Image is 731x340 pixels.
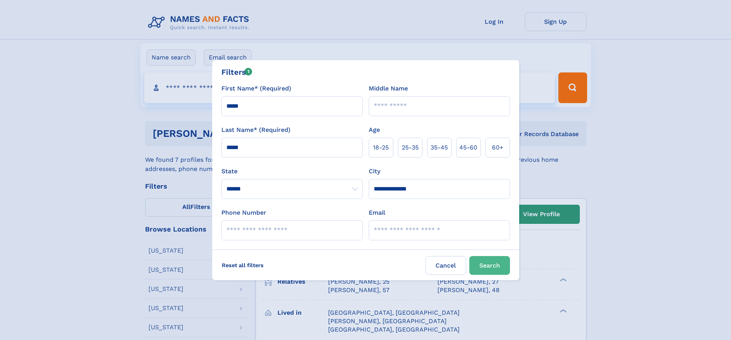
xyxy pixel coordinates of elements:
[369,208,385,217] label: Email
[492,143,503,152] span: 60+
[369,84,408,93] label: Middle Name
[402,143,419,152] span: 25‑35
[369,167,380,176] label: City
[373,143,389,152] span: 18‑25
[217,256,269,274] label: Reset all filters
[431,143,448,152] span: 35‑45
[221,125,290,135] label: Last Name* (Required)
[221,66,252,78] div: Filters
[221,208,266,217] label: Phone Number
[369,125,380,135] label: Age
[426,256,466,275] label: Cancel
[459,143,477,152] span: 45‑60
[221,167,363,176] label: State
[469,256,510,275] button: Search
[221,84,291,93] label: First Name* (Required)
